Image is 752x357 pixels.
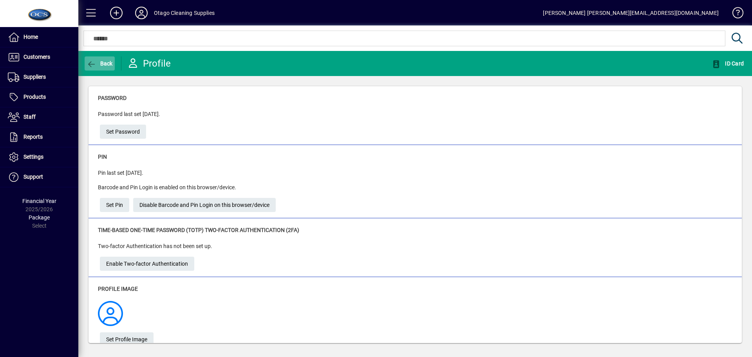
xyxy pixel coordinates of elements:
button: Back [85,56,115,71]
a: Set Profile Image [100,332,154,346]
a: Support [4,167,78,187]
span: Pin [98,154,107,160]
span: Customers [23,54,50,60]
a: Knowledge Base [727,2,742,27]
span: Support [23,174,43,180]
p: Pin last set [DATE]. [98,169,278,177]
a: Set Pin [100,198,129,212]
span: Home [23,34,38,40]
div: Profile [127,57,171,70]
span: Back [87,60,113,67]
span: Enable Two-factor Authentication [106,257,188,270]
a: Home [4,27,78,47]
span: Suppliers [23,74,46,80]
div: [PERSON_NAME] [PERSON_NAME][EMAIL_ADDRESS][DOMAIN_NAME] [543,7,719,19]
p: Password last set [DATE]. [98,110,160,118]
span: Set Pin [106,199,123,212]
a: Set Password [100,125,146,139]
button: ID Card [710,56,746,71]
a: Reports [4,127,78,147]
span: Settings [23,154,43,160]
span: ID Card [712,60,744,67]
span: Reports [23,134,43,140]
a: Staff [4,107,78,127]
span: Set Profile Image [106,333,147,346]
span: Products [23,94,46,100]
button: Add [104,6,129,20]
div: Otago Cleaning Supplies [154,7,215,19]
a: Enable Two-factor Authentication [100,257,194,271]
button: Profile [129,6,154,20]
a: Settings [4,147,78,167]
a: Profile Image [98,318,123,324]
button: Disable Barcode and Pin Login on this browser/device [133,198,276,212]
a: Products [4,87,78,107]
span: Profile Image [98,286,138,292]
span: Package [29,214,50,221]
a: Customers [4,47,78,67]
span: Set Password [106,125,140,138]
span: Financial Year [22,198,56,204]
p: Two-factor Authentication has not been set up. [98,242,212,250]
span: Time-based One-time Password (TOTP) Two-factor Authentication (2FA) [98,227,299,233]
span: Staff [23,114,36,120]
a: Suppliers [4,67,78,87]
p: Barcode and Pin Login is enabled on this browser/device. [98,183,278,192]
span: Password [98,95,127,101]
app-page-header-button: Back [78,56,121,71]
span: Disable Barcode and Pin Login on this browser/device [139,199,269,212]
